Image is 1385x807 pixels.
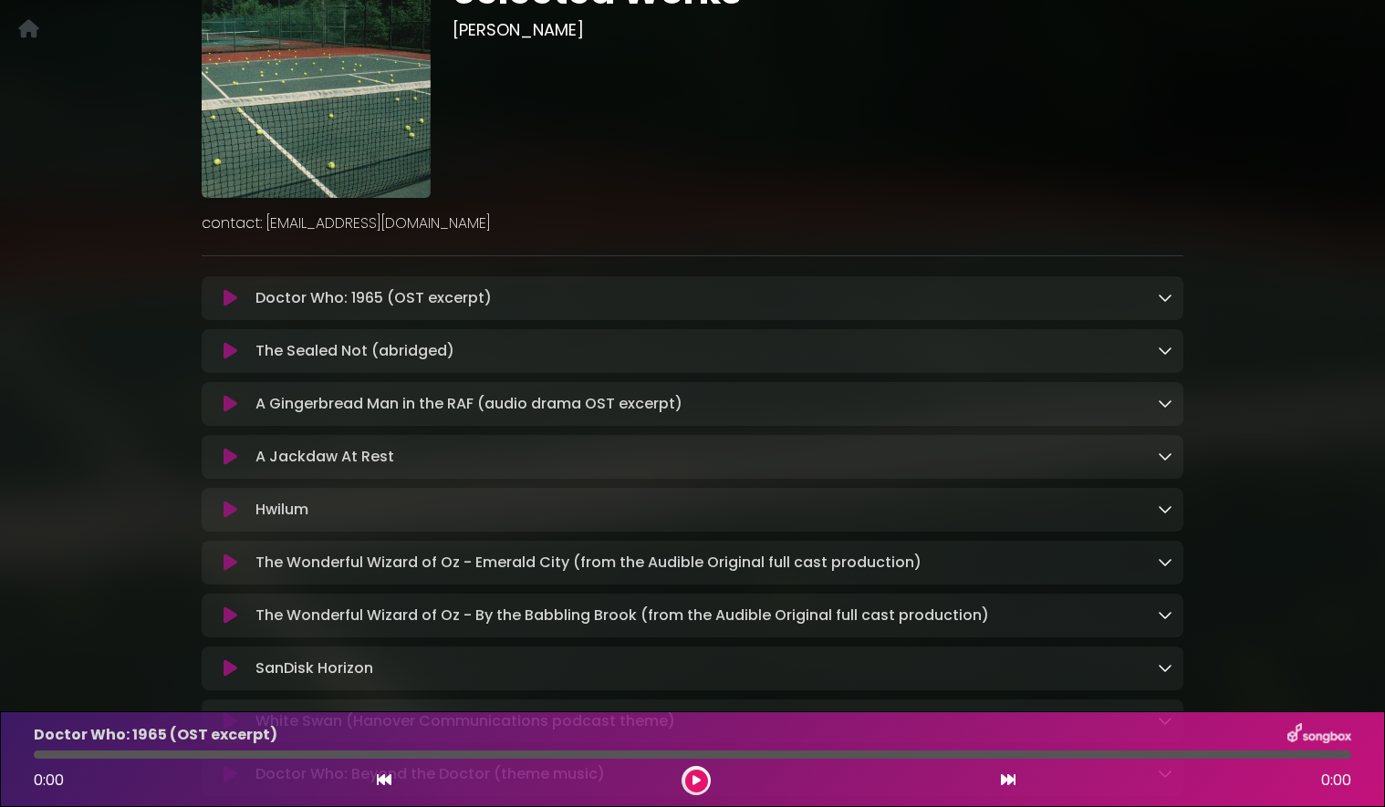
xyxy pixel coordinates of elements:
[255,605,989,626] p: The Wonderful Wizard of Oz - By the Babbling Brook (from the Audible Original full cast production)
[255,393,682,415] p: A Gingerbread Man in the RAF (audio drama OST excerpt)
[255,499,308,521] p: Hwilum
[255,552,922,574] p: The Wonderful Wizard of Oz - Emerald City (from the Audible Original full cast production)
[34,770,64,791] span: 0:00
[1321,770,1351,791] span: 0:00
[255,710,675,732] p: White Swan (Hanover Communications podcast theme)
[255,340,454,362] p: The Sealed Not (abridged)
[453,20,1183,40] h3: [PERSON_NAME]
[255,287,492,309] p: Doctor Who: 1965 (OST excerpt)
[1287,723,1351,747] img: songbox-logo-white.png
[255,657,373,679] p: SanDisk Horizon
[34,724,277,746] p: Doctor Who: 1965 (OST excerpt)
[202,212,1183,234] p: contact: [EMAIL_ADDRESS][DOMAIN_NAME]
[255,446,394,468] p: A Jackdaw At Rest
